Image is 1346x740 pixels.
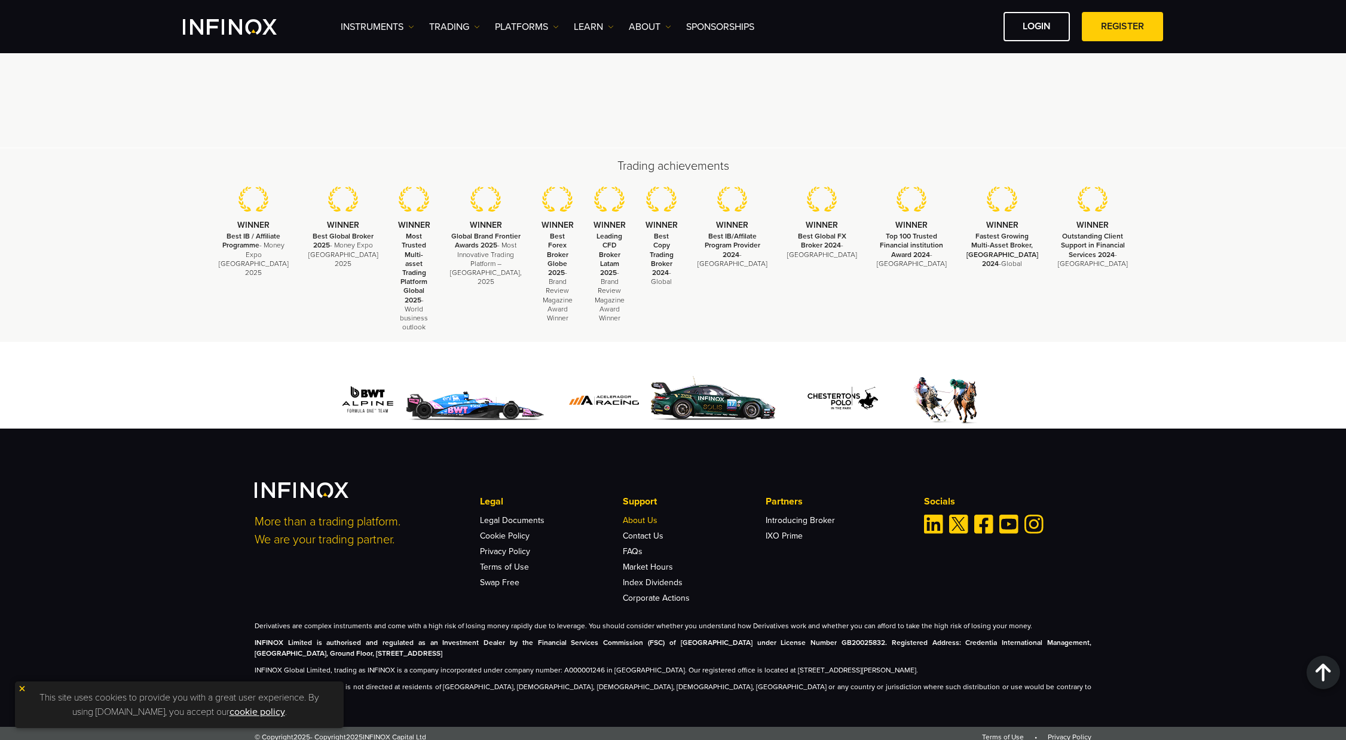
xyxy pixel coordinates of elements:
strong: Best IB / Affiliate Programme [222,232,280,249]
a: Swap Free [480,577,519,587]
a: LOGIN [1004,12,1070,41]
a: Terms of Use [480,561,529,571]
a: FAQs [623,546,643,556]
a: Cookie Policy [480,530,530,540]
a: TRADING [429,20,480,34]
a: ABOUT [629,20,671,34]
p: -[GEOGRAPHIC_DATA] [1058,232,1128,268]
strong: WINNER [1076,220,1109,230]
p: Partners [766,494,908,508]
p: - Brand Review Magazine Award Winner [542,232,574,323]
strong: Best Forex Broker Globe 2025 [547,232,568,277]
strong: WINNER [470,220,502,230]
strong: Most Trusted Multi-asset Trading Platform Global 2025 [400,232,427,304]
a: INFINOX Logo [183,19,305,35]
strong: Best Global FX Broker 2024 [798,232,846,249]
p: -Global [966,232,1038,268]
a: cookie policy [230,706,285,718]
p: Derivatives are complex instruments and come with a high risk of losing money rapidly due to leve... [255,620,1091,631]
p: - Money Expo [GEOGRAPHIC_DATA] 2025 [219,232,289,277]
a: Youtube [999,514,1018,533]
a: Market Hours [623,561,673,571]
a: Corporate Actions [623,592,690,603]
p: Legal [480,494,622,508]
strong: WINNER [646,220,678,230]
strong: WINNER [398,220,430,230]
img: yellow close icon [18,684,26,693]
a: Legal Documents [480,515,544,525]
strong: Outstanding Client Support in Financial Services 2024 [1061,232,1125,258]
strong: WINNER [986,220,1018,230]
p: - [GEOGRAPHIC_DATA] [698,232,767,268]
strong: WINNER [327,220,359,230]
a: Privacy Policy [480,546,530,556]
strong: WINNER [237,220,270,230]
p: More than a trading platform. We are your trading partner. [255,512,464,548]
strong: Best IB/Affilate Program Provider 2024 [705,232,760,258]
strong: Top 100 Trusted Financial institution Award 2024 [880,232,943,258]
strong: Leading CFD Broker Latam 2025 [596,232,622,277]
a: Twitter [949,514,968,533]
p: -[GEOGRAPHIC_DATA] [877,232,947,268]
p: - Most Innovative Trading Platform – [GEOGRAPHIC_DATA], 2025 [450,232,522,286]
a: About Us [623,515,657,525]
a: Introducing Broker [766,515,835,525]
strong: WINNER [806,220,838,230]
a: IXO Prime [766,530,803,540]
p: The information on this site is not directed at residents of [GEOGRAPHIC_DATA], [DEMOGRAPHIC_DATA... [255,681,1091,702]
a: Index Dividends [623,577,683,587]
strong: INFINOX Limited is authorised and regulated as an Investment Dealer by the Financial Services Com... [255,638,1091,657]
strong: WINNER [895,220,928,230]
strong: Global Brand Frontier Awards 2025 [451,232,521,249]
a: Instruments [341,20,414,34]
p: INFINOX Global Limited, trading as INFINOX is a company incorporated under company number: A00000... [255,664,1091,675]
a: Contact Us [623,530,663,540]
p: - Brand Review Magazine Award Winner [594,232,626,323]
h2: Trading achievements [255,158,1091,175]
p: - Money Expo [GEOGRAPHIC_DATA] 2025 [308,232,378,268]
a: Facebook [974,514,993,533]
p: - World business outlook [398,232,430,332]
a: Instagram [1024,514,1044,533]
a: PLATFORMS [495,20,559,34]
a: SPONSORSHIPS [686,20,754,34]
p: - Global [646,232,678,286]
p: Socials [924,494,1091,508]
a: Learn [574,20,614,34]
strong: Best Copy Trading Broker 2024 [650,232,674,277]
strong: WINNER [594,220,626,230]
a: Linkedin [924,514,943,533]
strong: Best Global Broker 2025 [313,232,374,249]
p: This site uses cookies to provide you with a great user experience. By using [DOMAIN_NAME], you a... [21,687,338,722]
p: Support [623,494,765,508]
strong: WINNER [542,220,574,230]
p: - [GEOGRAPHIC_DATA] [787,232,857,259]
a: REGISTER [1082,12,1163,41]
strong: Fastest Growing Multi-Asset Broker, [GEOGRAPHIC_DATA] 2024 [966,232,1038,268]
strong: WINNER [716,220,748,230]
